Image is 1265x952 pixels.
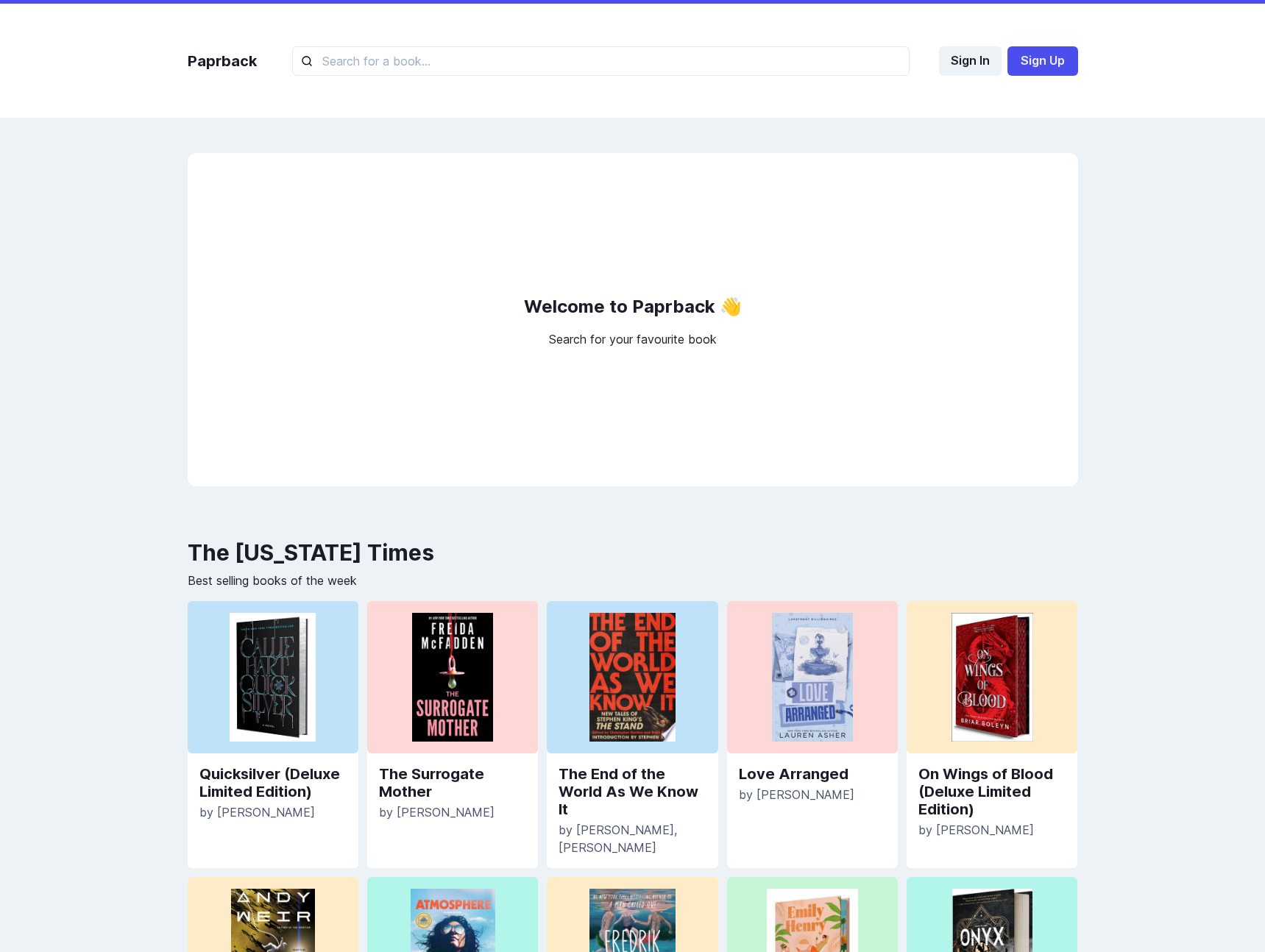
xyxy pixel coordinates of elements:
span: [PERSON_NAME] [936,823,1034,837]
input: Search for a book... [292,46,910,76]
img: Woman paying for a purchase [772,613,852,742]
p: by [918,821,1066,839]
span: [PERSON_NAME] [756,787,854,802]
span: [PERSON_NAME] [397,805,495,820]
a: Quicksilver (Deluxe Limited Edition) [199,765,347,800]
a: The End of the World As We Know It [559,765,706,818]
h2: Welcome to Paprback 👋 [524,292,742,322]
button: Sign Up [1007,46,1078,76]
p: Search for your favourite book [549,330,717,348]
img: Woman paying for a purchase [952,613,1033,742]
a: Paprback [188,50,257,72]
span: [PERSON_NAME] [576,823,674,837]
p: by [559,821,706,856]
a: Love Arranged [739,765,886,783]
img: Woman paying for a purchase [230,613,316,742]
p: by [739,786,886,803]
p: by [379,803,526,821]
img: Woman paying for a purchase [412,613,492,742]
p: by [199,803,347,821]
button: Sign In [939,46,1002,76]
span: [PERSON_NAME] [217,805,315,820]
p: Best selling books of the week [188,572,1078,589]
img: Woman paying for a purchase [589,613,675,742]
h2: The [US_STATE] Times [188,539,1078,566]
a: The Surrogate Mother [379,765,526,800]
a: On Wings of Blood (Deluxe Limited Edition) [918,765,1066,818]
